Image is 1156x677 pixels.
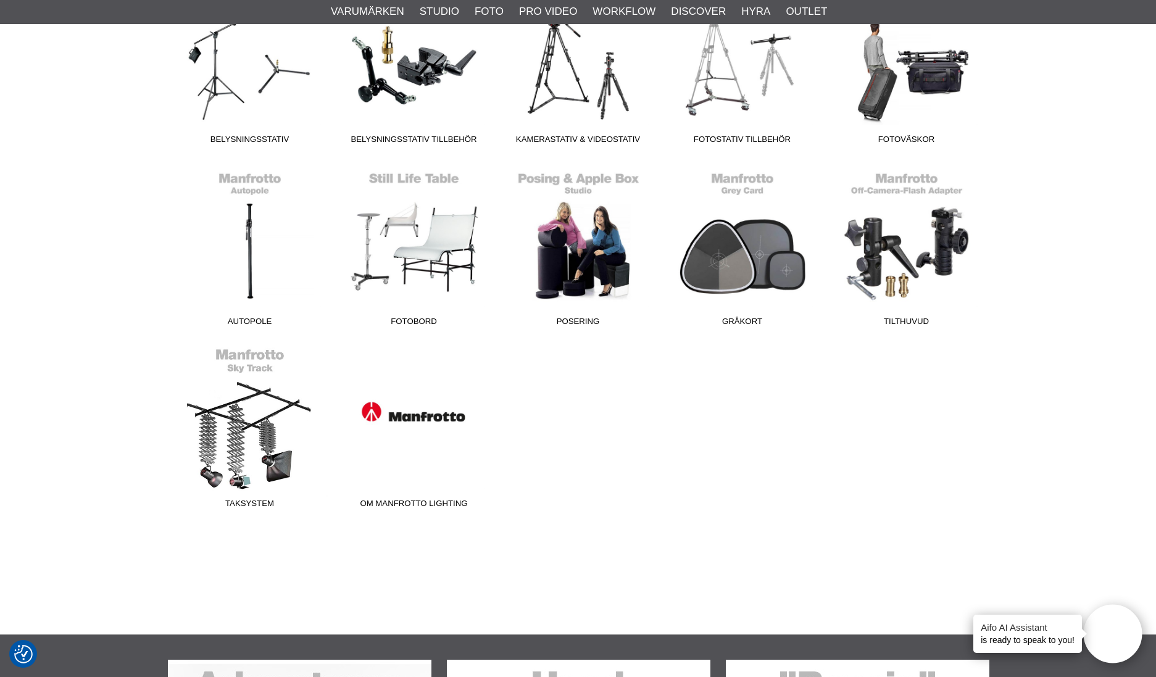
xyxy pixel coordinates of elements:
span: Fotoväskor [825,133,989,150]
button: Samtyckesinställningar [14,643,33,665]
span: Om Manfrotto Lighting [332,497,496,514]
a: Gråkort [660,165,825,332]
a: Autopole [168,165,332,332]
a: Fotobord [332,165,496,332]
span: Belysningsstativ Tillbehör [332,133,496,150]
a: Hyra [741,4,770,20]
span: Gråkort [660,315,825,332]
h4: Aifo AI Assistant [981,621,1075,634]
span: Fotobord [332,315,496,332]
a: Discover [671,4,726,20]
span: Belysningsstativ [168,133,332,150]
a: Workflow [593,4,655,20]
span: Taksystem [168,497,332,514]
a: Varumärken [331,4,404,20]
span: Posering [496,315,660,332]
a: Om Manfrotto Lighting [332,347,496,514]
span: Fotostativ Tillbehör [660,133,825,150]
img: Revisit consent button [14,645,33,663]
span: Tilthuvud [825,315,989,332]
a: Posering [496,165,660,332]
span: Kamerastativ & Videostativ [496,133,660,150]
a: Tilthuvud [825,165,989,332]
span: Autopole [168,315,332,332]
div: is ready to speak to you! [973,615,1082,653]
a: Pro Video [519,4,577,20]
a: Taksystem [168,347,332,514]
a: Outlet [786,4,827,20]
a: Studio [420,4,459,20]
a: Foto [475,4,504,20]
